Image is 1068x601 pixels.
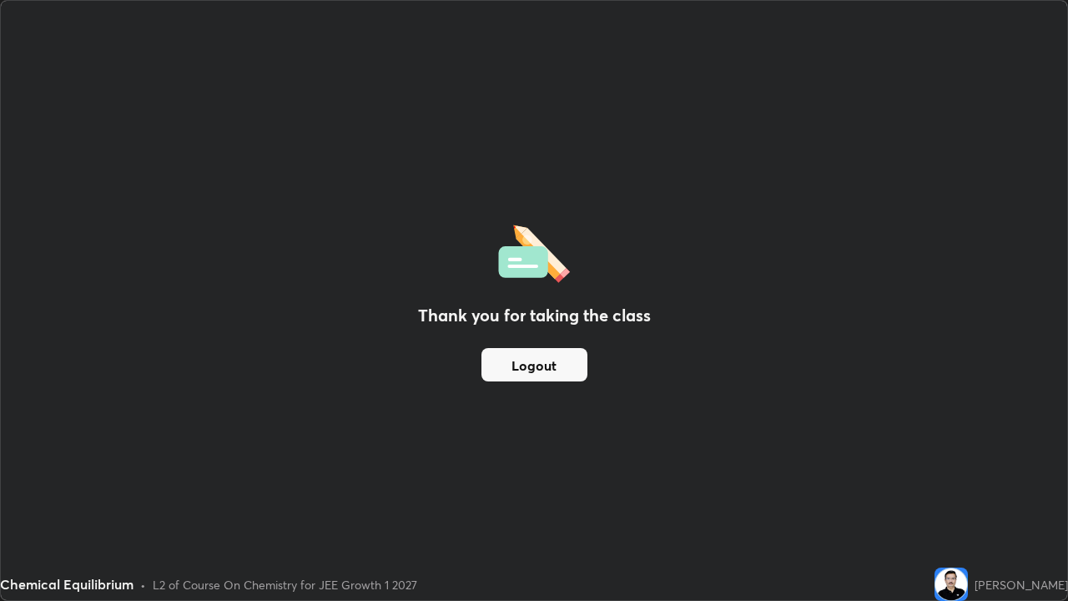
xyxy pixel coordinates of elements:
img: 90f40c4b1ee445ffa952632fd83ebb86.jpg [934,568,968,601]
h2: Thank you for taking the class [418,303,651,328]
div: • [140,576,146,593]
img: offlineFeedback.1438e8b3.svg [498,220,570,283]
div: L2 of Course On Chemistry for JEE Growth 1 2027 [153,576,417,593]
button: Logout [481,348,587,381]
div: [PERSON_NAME] [975,576,1068,593]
